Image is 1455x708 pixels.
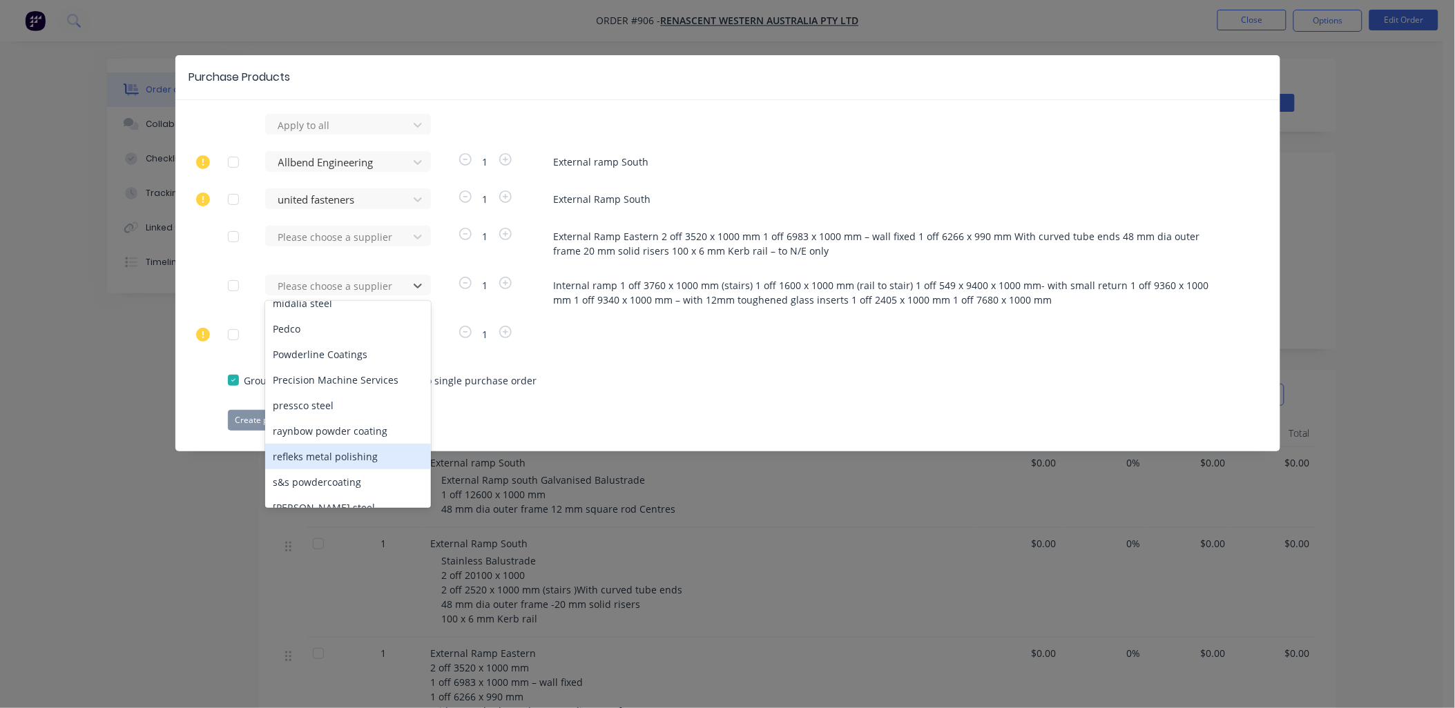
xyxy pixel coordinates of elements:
span: External ramp South [554,155,1228,169]
span: 1 [474,327,497,342]
span: 1 [474,278,497,293]
div: Pedco [265,316,431,342]
div: midalia steel [265,291,431,316]
span: Internal ramp 1 off 3760 x 1000 mm (stairs) 1 off 1600 x 1000 mm (rail to stair) 1 off 549 x 9400... [554,278,1228,307]
div: Precision Machine Services [265,367,431,393]
div: refleks metal polishing [265,444,431,469]
div: Powderline Coatings [265,342,431,367]
span: External Ramp South [554,192,1228,206]
button: Create purchase(s) [228,410,317,431]
div: raynbow powder coating [265,418,431,444]
div: [PERSON_NAME] steel [265,495,431,520]
span: 1 [474,229,497,244]
span: 1 [474,192,497,206]
div: s&s powdercoating [265,469,431,495]
div: Purchase Products [189,69,291,86]
span: 1 [474,155,497,169]
div: pressco steel [265,393,431,418]
span: External Ramp Eastern 2 off 3520 x 1000 mm 1 off 6983 x 1000 mm – wall fixed 1 off 6266 x 990 mm ... [554,229,1228,258]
